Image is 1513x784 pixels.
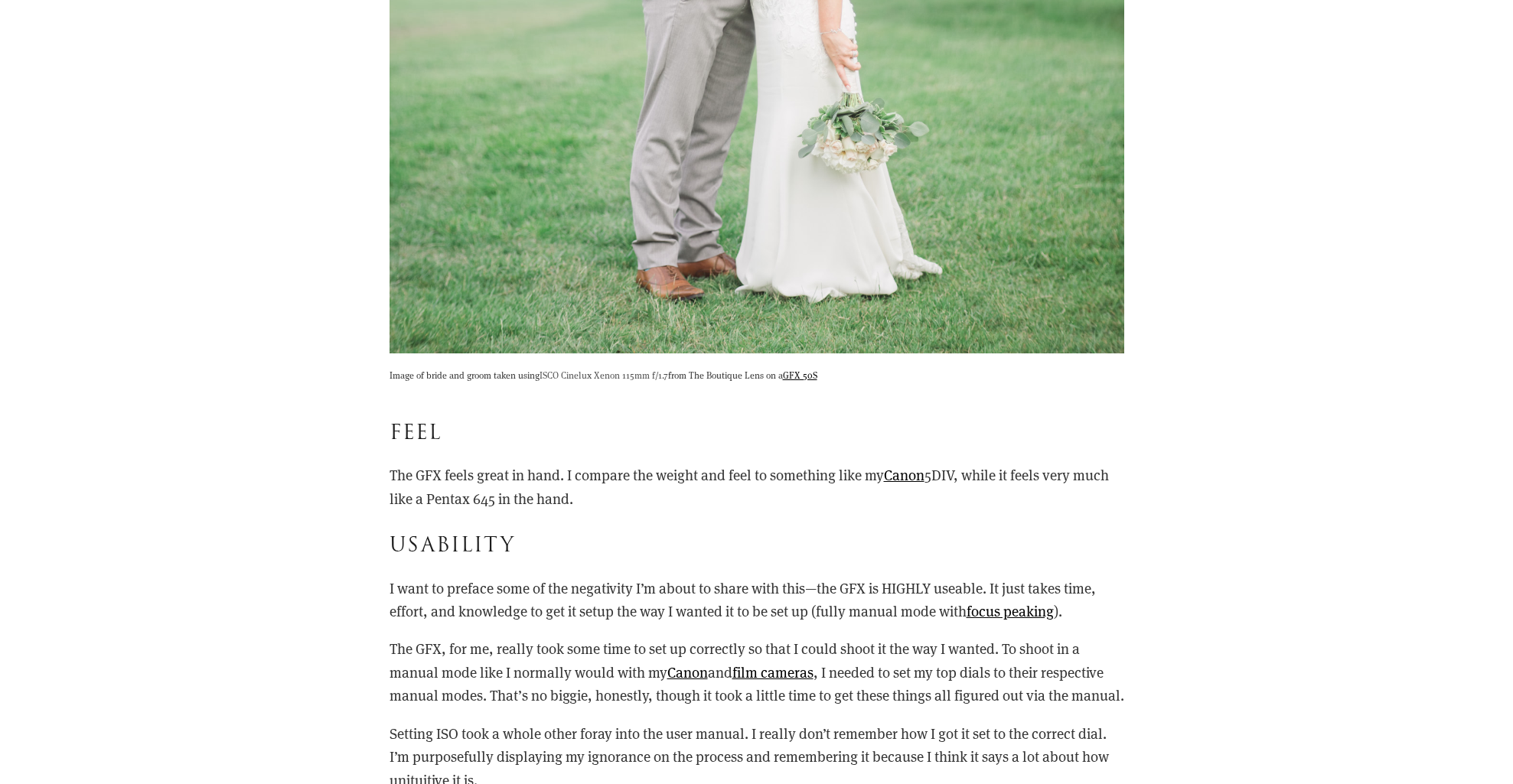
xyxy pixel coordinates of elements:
[390,530,1124,562] h3: USABILITY
[390,464,1124,510] p: The GFX feels great in hand. I compare the weight and feel to something like my 5DIV, while it fe...
[667,662,708,682] a: Canon
[540,369,668,381] a: ISCO Cinelux Xenon 115mm f/1.7
[783,369,817,381] a: GFX 50S
[967,601,1054,620] a: focus peaking
[390,637,1124,707] p: The GFX, for me, really took some time to set up correctly so that I could shoot it the way I wan...
[884,465,924,484] a: Canon
[390,367,1124,382] p: Image of bride and groom taken using from The Boutique Lens on a
[732,662,814,682] a: film cameras
[390,418,1124,450] h3: Feel
[390,577,1124,623] p: I want to preface some of the negativity I’m about to share with this—the GFX is HIGHLY useable. ...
